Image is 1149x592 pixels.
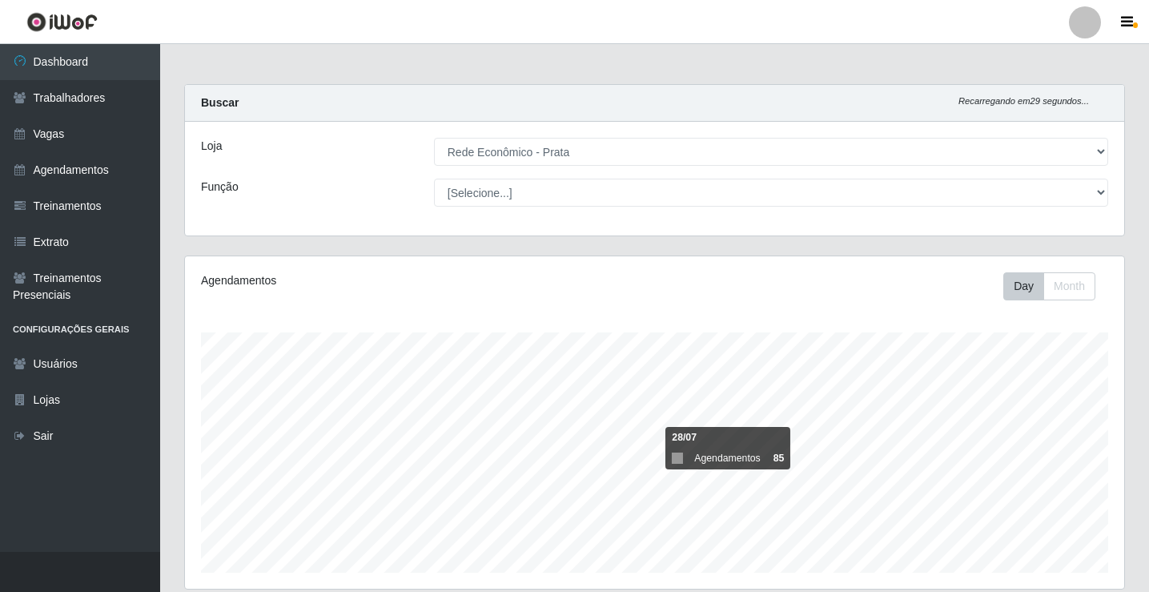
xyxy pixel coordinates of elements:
[1003,272,1095,300] div: First group
[26,12,98,32] img: CoreUI Logo
[201,179,239,195] label: Função
[1003,272,1044,300] button: Day
[201,272,565,289] div: Agendamentos
[201,96,239,109] strong: Buscar
[1043,272,1095,300] button: Month
[1003,272,1108,300] div: Toolbar with button groups
[958,96,1089,106] i: Recarregando em 29 segundos...
[201,138,222,155] label: Loja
